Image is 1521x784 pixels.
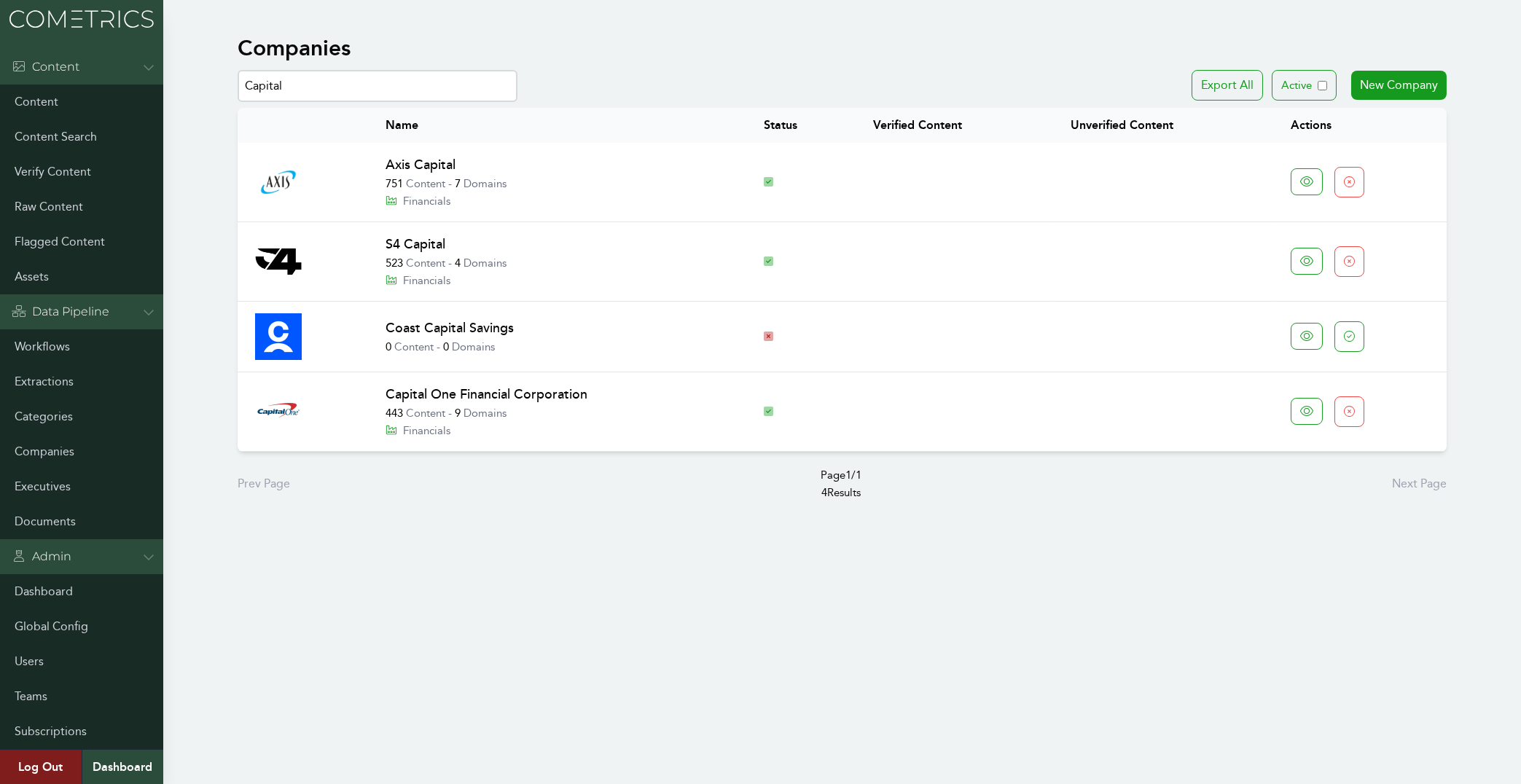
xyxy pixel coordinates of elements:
th: Status [746,108,856,143]
img: Company Logo [255,388,302,435]
p: Content Domains [386,254,729,272]
p: 4 Results [821,466,861,501]
div: Data Pipeline [12,303,109,321]
p: Content Domains [386,404,729,422]
a: New Company [1351,71,1447,100]
a: S4 Capital [386,236,445,252]
span: Page 1 / 1 [821,466,861,484]
span: 9 [455,407,461,420]
span: - [448,256,452,270]
img: Company Logo [255,248,302,275]
input: Search by name [238,70,517,102]
div: Prev Page [238,475,290,493]
div: Content [12,58,79,76]
span: 523 [386,256,403,270]
a: Dashboard [82,750,163,784]
img: Company Logo [255,313,302,360]
th: Name [368,108,746,143]
a: Axis Capital [386,157,455,173]
a: Financials [386,195,451,208]
span: 0 [443,340,449,353]
p: Content Domains [386,175,729,192]
span: 443 [386,407,403,420]
span: - [448,407,452,420]
button: Export All [1192,70,1263,101]
img: Company Logo [255,170,302,194]
p: Content Domains [386,338,729,356]
span: 0 [386,340,391,353]
span: 7 [455,177,461,190]
div: Admin [12,548,71,565]
a: Coast Capital Savings [386,320,514,336]
span: - [437,340,440,353]
h1: Companies [238,35,351,61]
span: 751 [386,177,403,190]
span: - [448,177,452,190]
span: 4 [455,256,461,270]
a: Financials [386,424,451,437]
th: Unverified Content [1053,108,1273,143]
th: Actions [1273,108,1447,143]
th: Verified Content [856,108,1054,143]
div: Next Page [1392,475,1447,493]
a: Capital One Financial Corporation [386,386,587,402]
a: Financials [386,274,451,287]
p: Active [1281,77,1312,94]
